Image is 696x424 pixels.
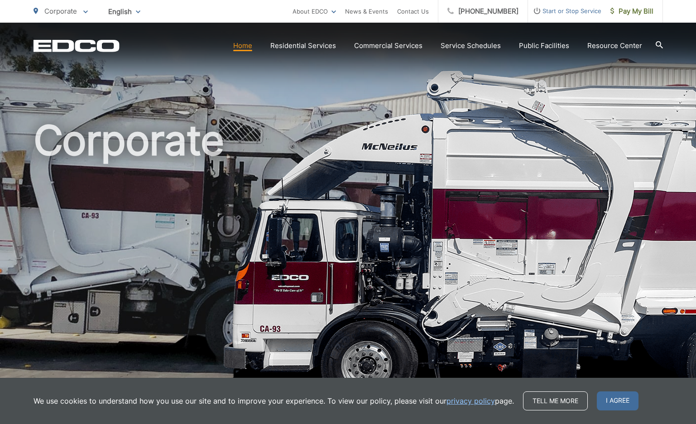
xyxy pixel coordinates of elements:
[446,395,495,406] a: privacy policy
[270,40,336,51] a: Residential Services
[587,40,642,51] a: Resource Center
[519,40,569,51] a: Public Facilities
[101,4,147,19] span: English
[597,391,638,410] span: I agree
[34,395,514,406] p: We use cookies to understand how you use our site and to improve your experience. To view our pol...
[44,7,77,15] span: Corporate
[523,391,588,410] a: Tell me more
[441,40,501,51] a: Service Schedules
[354,40,422,51] a: Commercial Services
[397,6,429,17] a: Contact Us
[345,6,388,17] a: News & Events
[293,6,336,17] a: About EDCO
[610,6,653,17] span: Pay My Bill
[34,118,663,405] h1: Corporate
[233,40,252,51] a: Home
[34,39,120,52] a: EDCD logo. Return to the homepage.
